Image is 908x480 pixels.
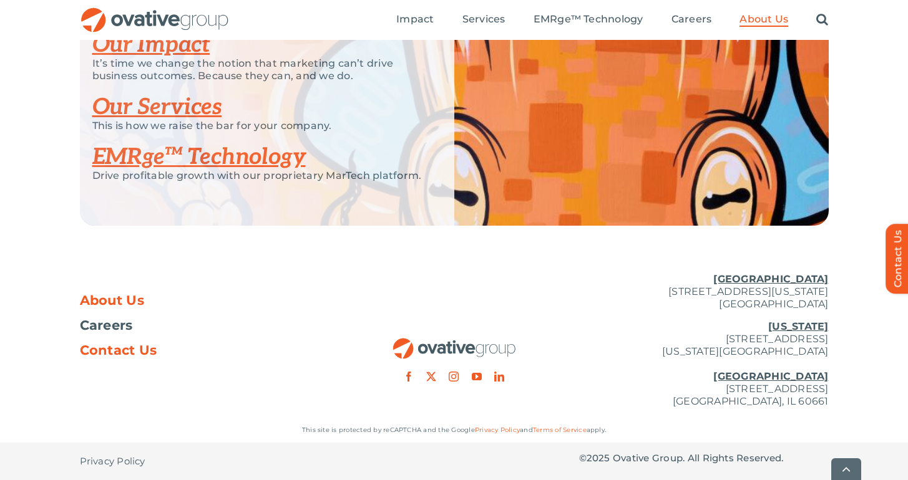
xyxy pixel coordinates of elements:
a: EMRge™ Technology [534,13,643,27]
p: [STREET_ADDRESS] [US_STATE][GEOGRAPHIC_DATA] [STREET_ADDRESS] [GEOGRAPHIC_DATA], IL 60661 [579,320,829,408]
a: Privacy Policy [80,443,145,480]
a: Our Services [92,94,222,121]
a: Our Impact [92,31,210,59]
span: Careers [80,319,133,332]
span: Contact Us [80,344,157,357]
a: Careers [80,319,330,332]
a: About Us [740,13,788,27]
p: [STREET_ADDRESS][US_STATE] [GEOGRAPHIC_DATA] [579,273,829,310]
a: twitter [426,372,436,382]
span: Careers [671,13,712,26]
a: Careers [671,13,712,27]
a: EMRge™ Technology [92,143,306,171]
a: Impact [396,13,434,27]
span: Privacy Policy [80,455,145,468]
a: facebook [404,372,414,382]
span: Services [462,13,505,26]
a: OG_Full_horizontal_RGB [80,6,230,18]
span: Impact [396,13,434,26]
a: Contact Us [80,344,330,357]
u: [US_STATE] [768,320,828,332]
a: Services [462,13,505,27]
a: OG_Full_horizontal_RGB [392,337,517,348]
p: Drive profitable growth with our proprietary MarTech platform. [92,170,423,182]
u: [GEOGRAPHIC_DATA] [713,273,828,285]
p: This is how we raise the bar for your company. [92,120,423,132]
span: About Us [740,13,788,26]
p: This site is protected by reCAPTCHA and the Google and apply. [80,424,829,436]
a: Terms of Service [533,426,587,434]
span: 2025 [587,452,610,464]
span: EMRge™ Technology [534,13,643,26]
u: [GEOGRAPHIC_DATA] [713,370,828,382]
p: It’s time we change the notion that marketing can’t drive business outcomes. Because they can, an... [92,57,423,82]
nav: Footer - Privacy Policy [80,443,330,480]
span: About Us [80,294,145,307]
a: About Us [80,294,330,307]
nav: Footer Menu [80,294,330,357]
a: Search [816,13,828,27]
a: youtube [472,372,482,382]
p: © Ovative Group. All Rights Reserved. [579,452,829,464]
a: Privacy Policy [475,426,520,434]
a: linkedin [494,372,504,382]
a: instagram [449,372,459,382]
